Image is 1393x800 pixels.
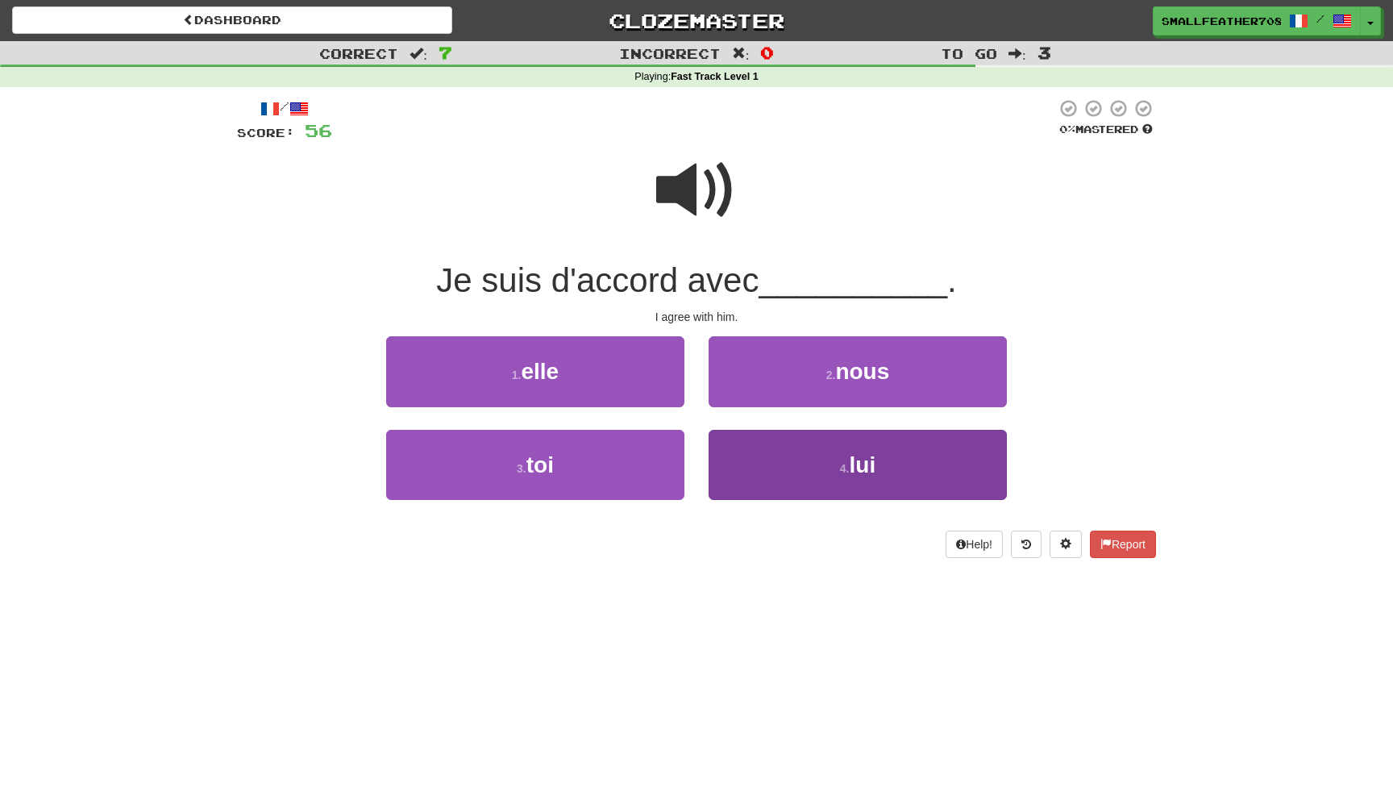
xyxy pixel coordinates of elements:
a: Clozemaster [476,6,917,35]
span: Correct [319,45,398,61]
span: : [410,47,427,60]
button: 3.toi [386,430,684,500]
span: Incorrect [619,45,721,61]
span: Score: [237,126,295,140]
button: 4.lui [709,430,1007,500]
span: / [1316,13,1324,24]
small: 4 . [840,462,850,475]
span: nous [835,359,889,384]
span: : [732,47,750,60]
span: toi [526,452,554,477]
small: 2 . [826,369,836,381]
span: : [1008,47,1026,60]
small: 3 . [517,462,526,475]
span: __________ [759,261,947,299]
button: 2.nous [709,336,1007,406]
small: 1 . [512,369,522,381]
span: Je suis d'accord avec [436,261,759,299]
strong: Fast Track Level 1 [671,71,759,82]
span: SmallFeather7086 [1162,14,1281,28]
span: 0 [760,43,774,62]
span: 0 % [1059,123,1075,135]
button: Round history (alt+y) [1011,531,1042,558]
span: 3 [1037,43,1051,62]
span: elle [521,359,559,384]
button: 1.elle [386,336,684,406]
button: Report [1090,531,1156,558]
div: Mastered [1056,123,1156,137]
span: 7 [439,43,452,62]
button: Help! [946,531,1003,558]
span: . [947,261,957,299]
div: / [237,98,332,119]
span: lui [850,452,876,477]
a: Dashboard [12,6,452,34]
div: I agree with him. [237,309,1156,325]
a: SmallFeather7086 / [1153,6,1361,35]
span: To go [941,45,997,61]
span: 56 [305,120,332,140]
